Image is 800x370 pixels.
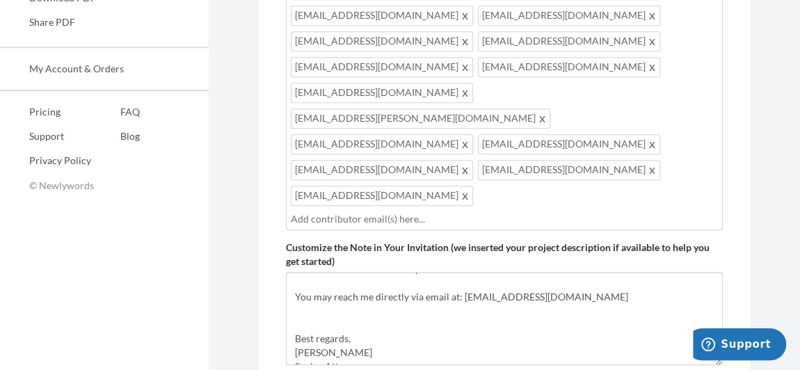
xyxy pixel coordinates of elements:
span: [EMAIL_ADDRESS][DOMAIN_NAME] [478,57,660,77]
span: [EMAIL_ADDRESS][DOMAIN_NAME] [291,83,473,103]
a: FAQ [91,102,140,122]
span: [EMAIL_ADDRESS][DOMAIN_NAME] [478,31,660,51]
span: [EMAIL_ADDRESS][DOMAIN_NAME] [291,31,473,51]
iframe: Opens a widget where you can chat to one of our agents [693,328,786,363]
span: [EMAIL_ADDRESS][DOMAIN_NAME] [291,57,473,77]
span: [EMAIL_ADDRESS][DOMAIN_NAME] [291,134,473,154]
span: [EMAIL_ADDRESS][PERSON_NAME][DOMAIN_NAME] [291,108,550,129]
textarea: Greetings. My name is [PERSON_NAME], a Senior Attorney at [PERSON_NAME] & Co., and the personal l... [286,272,723,365]
span: [EMAIL_ADDRESS][DOMAIN_NAME] [478,134,660,154]
span: [EMAIL_ADDRESS][DOMAIN_NAME] [478,6,660,26]
span: [EMAIL_ADDRESS][DOMAIN_NAME] [291,160,473,180]
span: [EMAIL_ADDRESS][DOMAIN_NAME] [291,6,473,26]
span: [EMAIL_ADDRESS][DOMAIN_NAME] [291,186,473,206]
label: Customize the Note in Your Invitation (we inserted your project description if available to help ... [286,241,723,268]
a: Blog [91,126,140,147]
input: Add contributor email(s) here... [291,211,718,227]
span: [EMAIL_ADDRESS][DOMAIN_NAME] [478,160,660,180]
